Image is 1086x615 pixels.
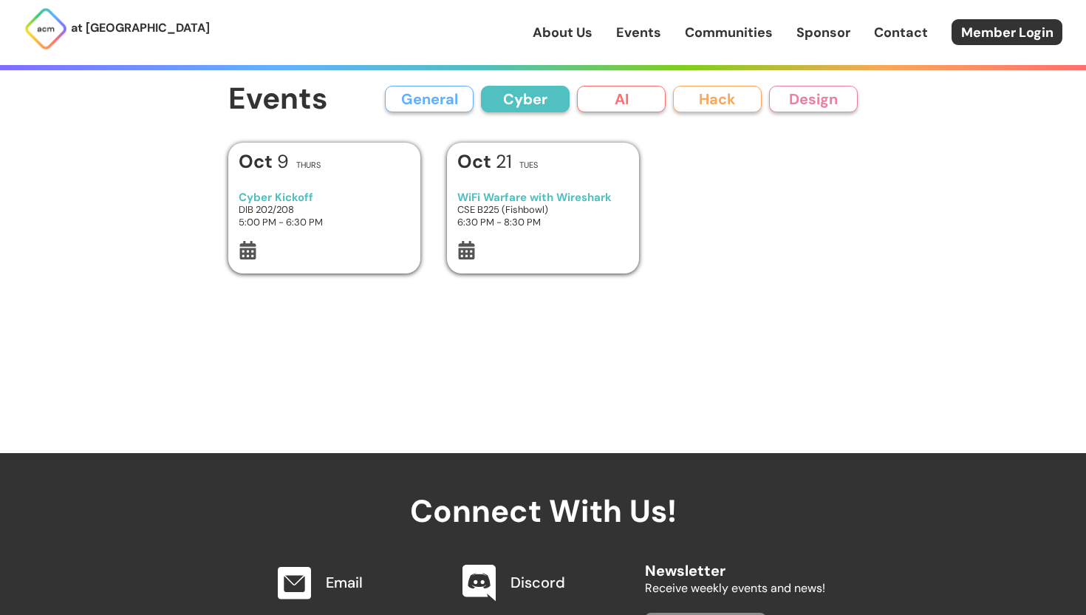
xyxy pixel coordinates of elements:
[519,161,538,169] h2: Tues
[457,149,496,174] b: Oct
[278,567,311,599] img: Email
[645,548,825,579] h2: Newsletter
[239,152,289,171] h1: 9
[228,83,328,116] h1: Events
[769,86,858,112] button: Design
[577,86,666,112] button: AI
[645,579,825,598] p: Receive weekly events and news!
[457,216,629,228] h3: 6:30 PM - 8:30 PM
[239,216,411,228] h3: 5:00 PM - 6:30 PM
[796,23,850,42] a: Sponsor
[457,191,629,204] h3: WiFi Warfare with Wireshark
[510,573,565,592] a: Discord
[874,23,928,42] a: Contact
[24,7,68,51] img: ACM Logo
[533,23,592,42] a: About Us
[326,573,363,592] a: Email
[385,86,474,112] button: General
[685,23,773,42] a: Communities
[239,203,411,216] h3: DIB 202/208
[261,453,825,529] h2: Connect With Us!
[481,86,570,112] button: Cyber
[239,149,277,174] b: Oct
[71,18,210,38] p: at [GEOGRAPHIC_DATA]
[296,161,321,169] h2: Thurs
[616,23,661,42] a: Events
[457,203,629,216] h3: CSE B225 (Fishbowl)
[462,565,496,602] img: Discord
[239,191,411,204] h3: Cyber Kickoff
[952,19,1062,45] a: Member Login
[673,86,762,112] button: Hack
[24,7,210,51] a: at [GEOGRAPHIC_DATA]
[457,152,512,171] h1: 21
